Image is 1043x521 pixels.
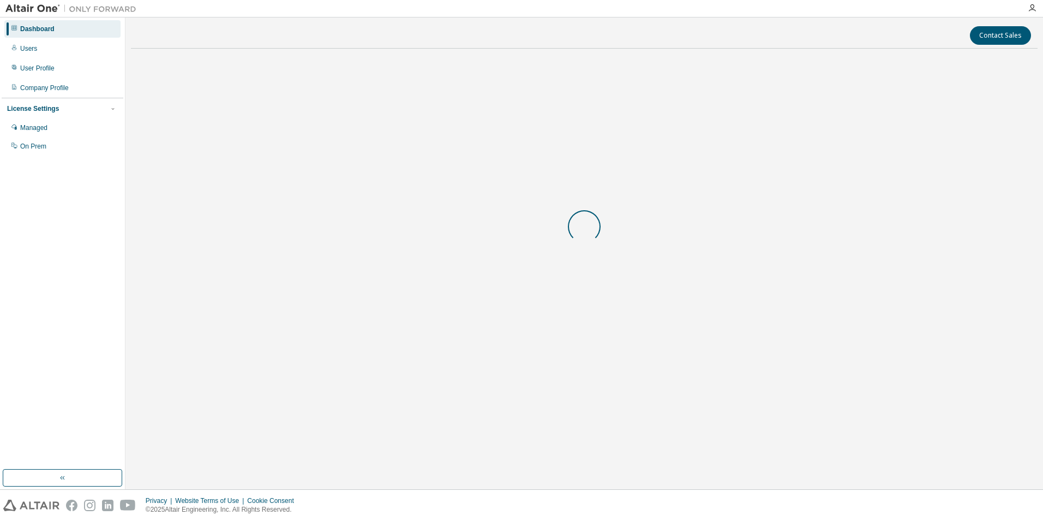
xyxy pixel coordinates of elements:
[146,496,175,505] div: Privacy
[20,123,47,132] div: Managed
[3,500,59,511] img: altair_logo.svg
[146,505,301,514] p: © 2025 Altair Engineering, Inc. All Rights Reserved.
[66,500,77,511] img: facebook.svg
[102,500,113,511] img: linkedin.svg
[247,496,300,505] div: Cookie Consent
[120,500,136,511] img: youtube.svg
[20,84,69,92] div: Company Profile
[175,496,247,505] div: Website Terms of Use
[20,64,55,73] div: User Profile
[84,500,95,511] img: instagram.svg
[5,3,142,14] img: Altair One
[20,25,55,33] div: Dashboard
[7,104,59,113] div: License Settings
[20,44,37,53] div: Users
[20,142,46,151] div: On Prem
[970,26,1031,45] button: Contact Sales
